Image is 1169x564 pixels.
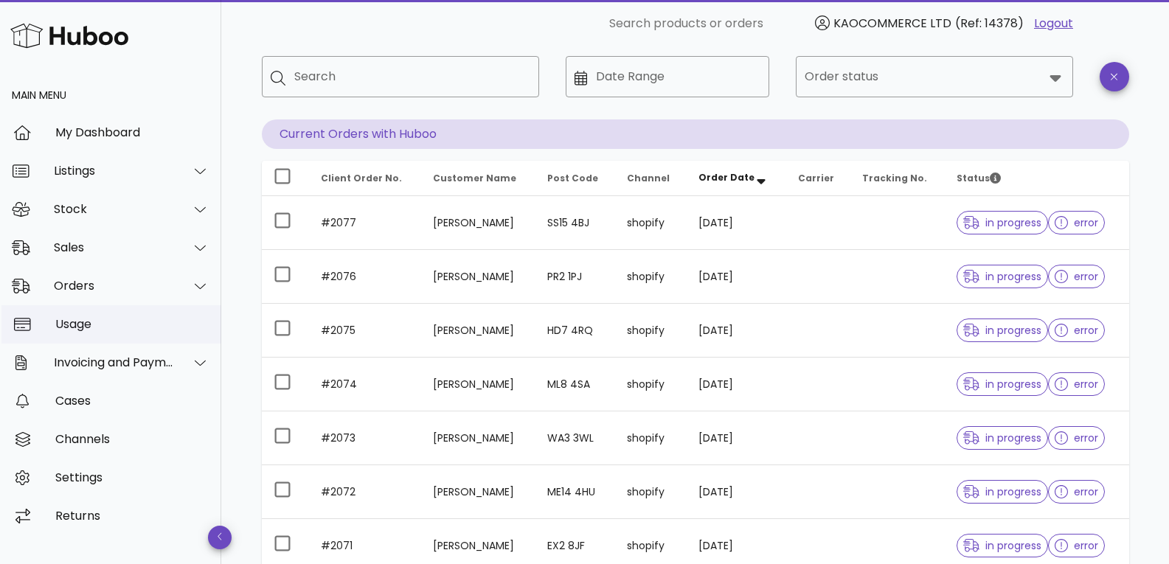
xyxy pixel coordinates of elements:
[309,411,421,465] td: #2073
[786,161,850,196] th: Carrier
[615,161,686,196] th: Channel
[615,411,686,465] td: shopify
[963,433,1041,443] span: in progress
[421,161,535,196] th: Customer Name
[55,470,209,484] div: Settings
[687,196,786,250] td: [DATE]
[535,161,615,196] th: Post Code
[535,304,615,358] td: HD7 4RQ
[1055,325,1098,335] span: error
[615,358,686,411] td: shopify
[262,119,1129,149] p: Current Orders with Huboo
[54,279,174,293] div: Orders
[309,250,421,304] td: #2076
[309,358,421,411] td: #2074
[1055,540,1098,551] span: error
[309,196,421,250] td: #2077
[963,271,1041,282] span: in progress
[10,20,128,52] img: Huboo Logo
[547,172,598,184] span: Post Code
[796,56,1073,97] div: Order status
[1055,217,1098,228] span: error
[55,394,209,408] div: Cases
[957,172,1001,184] span: Status
[963,540,1041,551] span: in progress
[421,250,535,304] td: [PERSON_NAME]
[55,317,209,331] div: Usage
[54,355,174,369] div: Invoicing and Payments
[535,250,615,304] td: PR2 1PJ
[615,250,686,304] td: shopify
[945,161,1128,196] th: Status
[535,411,615,465] td: WA3 3WL
[54,164,174,178] div: Listings
[421,304,535,358] td: [PERSON_NAME]
[687,250,786,304] td: [DATE]
[627,172,670,184] span: Channel
[1034,15,1073,32] a: Logout
[433,172,516,184] span: Customer Name
[55,509,209,523] div: Returns
[309,161,421,196] th: Client Order No.
[535,358,615,411] td: ML8 4SA
[309,465,421,519] td: #2072
[687,411,786,465] td: [DATE]
[55,432,209,446] div: Channels
[54,240,174,254] div: Sales
[798,172,834,184] span: Carrier
[535,196,615,250] td: SS15 4BJ
[421,358,535,411] td: [PERSON_NAME]
[421,196,535,250] td: [PERSON_NAME]
[687,465,786,519] td: [DATE]
[1055,433,1098,443] span: error
[615,196,686,250] td: shopify
[615,304,686,358] td: shopify
[833,15,951,32] span: KAOCOMMERCE LTD
[850,161,946,196] th: Tracking No.
[309,304,421,358] td: #2075
[963,325,1041,335] span: in progress
[955,15,1024,32] span: (Ref: 14378)
[54,202,174,216] div: Stock
[1055,379,1098,389] span: error
[698,171,755,184] span: Order Date
[535,465,615,519] td: ME14 4HU
[615,465,686,519] td: shopify
[55,125,209,139] div: My Dashboard
[421,411,535,465] td: [PERSON_NAME]
[687,358,786,411] td: [DATE]
[421,465,535,519] td: [PERSON_NAME]
[687,304,786,358] td: [DATE]
[1055,487,1098,497] span: error
[963,379,1041,389] span: in progress
[862,172,927,184] span: Tracking No.
[1055,271,1098,282] span: error
[687,161,786,196] th: Order Date: Sorted descending. Activate to remove sorting.
[963,487,1041,497] span: in progress
[963,217,1041,228] span: in progress
[321,172,402,184] span: Client Order No.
